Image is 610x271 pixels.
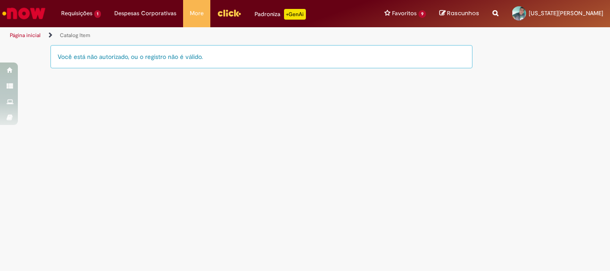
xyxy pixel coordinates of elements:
div: Você está não autorizado, ou o registro não é válido. [50,45,472,68]
img: click_logo_yellow_360x200.png [217,6,241,20]
span: More [190,9,204,18]
span: 9 [418,10,426,18]
span: [US_STATE][PERSON_NAME] [529,9,603,17]
p: +GenAi [284,9,306,20]
ul: Trilhas de página [7,27,400,44]
img: ServiceNow [1,4,47,22]
span: Requisições [61,9,92,18]
a: Catalog Item [60,32,90,39]
span: 1 [94,10,101,18]
span: Despesas Corporativas [114,9,176,18]
span: Favoritos [392,9,417,18]
a: Rascunhos [439,9,479,18]
div: Padroniza [255,9,306,20]
span: Rascunhos [447,9,479,17]
a: Página inicial [10,32,41,39]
